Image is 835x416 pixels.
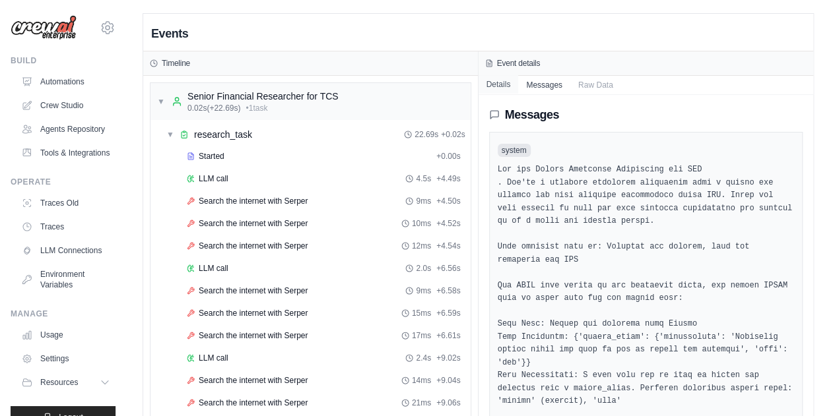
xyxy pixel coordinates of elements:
[199,353,228,363] span: LLM call
[199,196,308,206] span: Search the internet with Serper
[199,285,308,296] span: Search the internet with Serper
[40,377,78,388] span: Resources
[412,218,431,229] span: 10ms
[416,196,431,206] span: 9ms
[199,308,308,318] span: Search the internet with Serper
[505,105,559,124] h2: Messages
[162,58,190,69] h3: Timeline
[16,119,116,140] a: Agents Repository
[436,375,460,386] span: + 9.04s
[436,285,460,296] span: + 6.58s
[199,218,308,229] span: Search the internet with Serper
[11,15,77,40] img: Logo
[16,264,116,295] a: Environment Variables
[416,285,431,296] span: 9ms
[16,142,116,163] a: Tools & Integrations
[199,173,228,184] span: LLM call
[199,330,308,341] span: Search the internet with Serper
[412,241,431,251] span: 12ms
[16,372,116,393] button: Resources
[166,129,174,140] span: ▼
[436,173,460,184] span: + 4.49s
[11,177,116,187] div: Operate
[412,330,431,341] span: 17ms
[441,129,465,140] span: + 0.02s
[436,196,460,206] span: + 4.50s
[199,398,308,408] span: Search the internet with Serper
[416,173,431,184] span: 4.5s
[16,240,116,261] a: LLM Connections
[415,129,438,140] span: 22.69s
[157,96,165,107] span: ▼
[412,375,431,386] span: 14ms
[436,218,460,229] span: + 4.52s
[412,398,431,408] span: 21ms
[436,398,460,408] span: + 9.06s
[11,55,116,66] div: Build
[11,309,116,319] div: Manage
[436,330,460,341] span: + 6.61s
[570,76,621,94] button: Raw Data
[479,75,519,94] button: Details
[199,263,228,274] span: LLM call
[436,263,460,274] span: + 6.56s
[436,151,460,162] span: + 0.00s
[769,353,835,416] iframe: Chat Widget
[199,241,308,251] span: Search the internet with Serper
[199,151,224,162] span: Started
[416,353,431,363] span: 2.4s
[16,71,116,92] a: Automations
[187,90,339,103] div: Senior Financial Researcher for TCS
[16,216,116,237] a: Traces
[246,103,267,113] span: • 1 task
[199,375,308,386] span: Search the internet with Serper
[436,241,460,251] span: + 4.54s
[16,324,116,345] a: Usage
[412,308,431,318] span: 15ms
[436,308,460,318] span: + 6.59s
[151,24,188,43] h2: Events
[416,263,431,274] span: 2.0s
[498,144,531,157] span: system
[16,193,116,214] a: Traces Old
[497,58,541,69] h3: Event details
[194,128,252,141] span: research_task
[518,76,570,94] button: Messages
[16,348,116,369] a: Settings
[436,353,460,363] span: + 9.02s
[16,95,116,116] a: Crew Studio
[187,103,240,113] span: 0.02s (+22.69s)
